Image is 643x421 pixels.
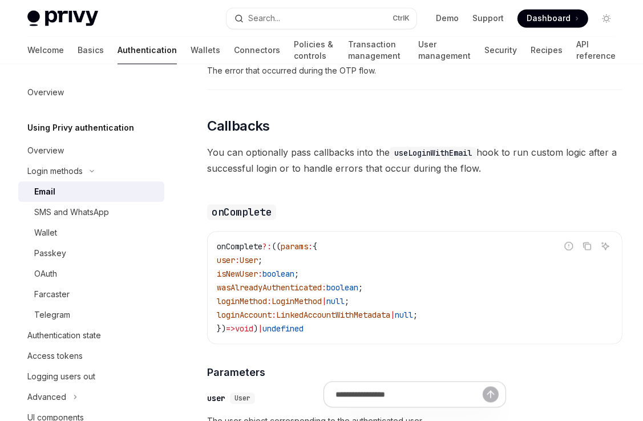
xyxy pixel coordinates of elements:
h5: Using Privy authentication [27,121,134,135]
button: Toggle Login methods section [18,161,164,181]
span: : [322,282,326,293]
span: ) [253,323,258,334]
span: Callbacks [207,117,270,135]
div: Telegram [34,308,70,322]
div: Search... [248,11,280,25]
div: Login methods [27,164,83,178]
div: Logging users out [27,370,95,383]
span: Parameters [207,365,265,380]
a: Transaction management [348,37,405,64]
button: Open search [227,8,416,29]
span: | [258,323,262,334]
a: API reference [576,37,616,64]
span: => [226,323,235,334]
button: Send message [483,386,499,402]
img: light logo [27,10,98,26]
span: null [395,310,413,320]
span: LinkedAccountWithMetadata [276,310,390,320]
span: ; [345,296,349,306]
a: SMS and WhatsApp [18,202,164,222]
a: Dashboard [517,9,588,27]
span: Dashboard [527,13,571,24]
a: Overview [18,82,164,103]
span: LoginMethod [272,296,322,306]
div: SMS and WhatsApp [34,205,109,219]
button: Ask AI [598,238,613,253]
div: OAuth [34,267,57,281]
span: ; [358,282,363,293]
span: Ctrl K [393,14,410,23]
span: params [281,241,308,252]
span: { [313,241,317,252]
a: Overview [18,140,164,161]
a: Policies & controls [294,37,334,64]
a: Email [18,181,164,202]
div: Access tokens [27,349,83,363]
button: Report incorrect code [561,238,576,253]
span: : [308,241,313,252]
span: User [240,255,258,265]
button: Toggle Advanced section [18,387,164,407]
span: onComplete [217,241,262,252]
span: : [272,310,276,320]
a: Farcaster [18,284,164,305]
span: loginAccount [217,310,272,320]
a: Recipes [531,37,563,64]
a: Logging users out [18,366,164,387]
div: Overview [27,86,64,99]
button: Toggle dark mode [597,9,616,27]
div: Overview [27,144,64,157]
span: boolean [262,269,294,279]
span: : [267,296,272,306]
span: boolean [326,282,358,293]
span: | [322,296,326,306]
a: Authentication [118,37,177,64]
a: Demo [436,13,459,24]
span: ?: [262,241,272,252]
span: You can optionally pass callbacks into the hook to run custom logic after a successful login or t... [207,144,622,176]
a: Wallet [18,222,164,243]
code: useLoginWithEmail [390,147,476,159]
span: ; [258,255,262,265]
div: Advanced [27,390,66,404]
span: loginMethod [217,296,267,306]
div: Passkey [34,246,66,260]
span: null [326,296,345,306]
div: Wallet [34,226,57,240]
span: undefined [262,323,304,334]
code: onComplete [207,204,276,220]
a: Telegram [18,305,164,325]
a: Wallets [191,37,220,64]
div: Email [34,185,55,199]
span: : [235,255,240,265]
a: Security [484,37,517,64]
span: void [235,323,253,334]
a: Basics [78,37,104,64]
a: Support [472,13,504,24]
a: Passkey [18,243,164,264]
span: ; [413,310,418,320]
a: Access tokens [18,346,164,366]
span: }) [217,323,226,334]
a: User management [418,37,471,64]
span: wasAlreadyAuthenticated [217,282,322,293]
span: : [258,269,262,279]
span: | [390,310,395,320]
span: isNewUser [217,269,258,279]
input: Ask a question... [335,382,483,407]
a: OAuth [18,264,164,284]
div: Farcaster [34,288,70,301]
div: Authentication state [27,329,101,342]
button: Copy the contents from the code block [580,238,595,253]
a: Authentication state [18,325,164,346]
a: Welcome [27,37,64,64]
span: ; [294,269,299,279]
span: user [217,255,235,265]
a: Connectors [234,37,280,64]
span: (( [272,241,281,252]
span: The error that occurred during the OTP flow. [207,64,622,78]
